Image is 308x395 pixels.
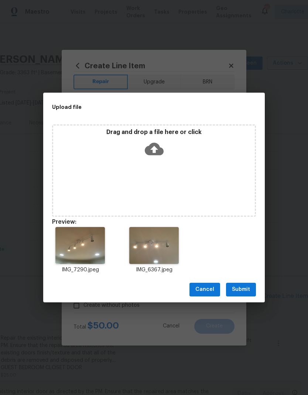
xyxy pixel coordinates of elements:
p: IMG_7290.jpeg [52,266,108,274]
img: 2Q== [129,227,178,264]
p: IMG_6367.jpeg [126,266,182,274]
h2: Upload file [52,103,223,111]
button: Submit [226,283,256,296]
p: Drag and drop a file here or click [53,128,255,136]
span: Submit [232,285,250,294]
button: Cancel [189,283,220,296]
img: Z [55,227,105,264]
span: Cancel [195,285,214,294]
